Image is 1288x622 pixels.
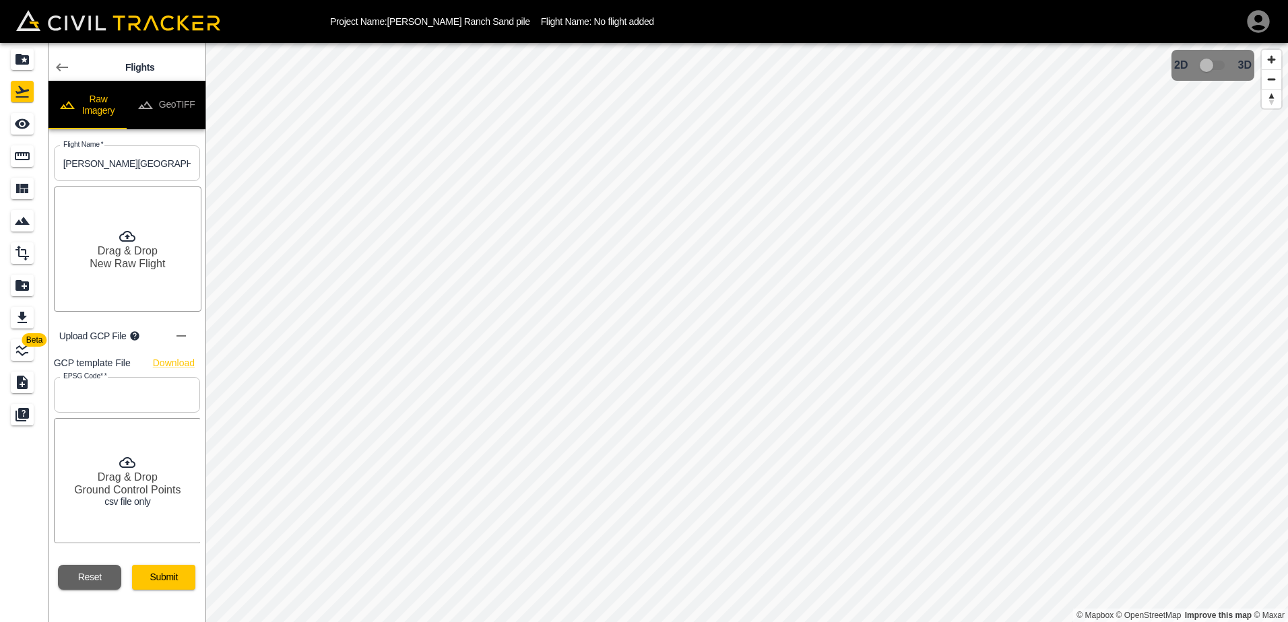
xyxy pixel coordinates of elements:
span: 2D [1174,59,1188,71]
img: Civil Tracker [16,10,220,31]
span: 3D [1238,59,1252,71]
canvas: Map [205,43,1288,622]
a: Mapbox [1076,611,1114,620]
a: OpenStreetMap [1116,611,1182,620]
p: Project Name: [PERSON_NAME] Ranch Sand pile [330,16,530,27]
button: Zoom out [1262,69,1281,89]
button: Reset bearing to north [1262,89,1281,108]
p: Flight Name: No flight added [541,16,654,27]
span: 3D model not uploaded yet [1194,53,1233,78]
a: Maxar [1254,611,1285,620]
a: Map feedback [1185,611,1252,620]
button: Zoom in [1262,50,1281,69]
